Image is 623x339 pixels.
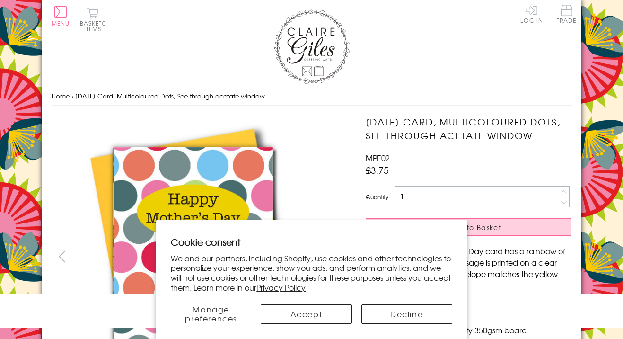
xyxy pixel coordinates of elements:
[80,8,106,32] button: Basket0 items
[366,245,571,291] p: This [PERSON_NAME] Mum's Day card has a rainbow of cool coloured dots. The message is printed on ...
[520,5,543,23] a: Log In
[52,6,70,26] button: Menu
[171,235,452,249] h2: Cookie consent
[448,223,501,232] span: Add to Basket
[256,282,306,293] a: Privacy Policy
[366,218,571,236] button: Add to Basket
[84,19,106,33] span: 0 items
[557,5,577,23] span: Trade
[52,91,70,100] a: Home
[71,91,73,100] span: ›
[52,19,70,27] span: Menu
[171,304,251,324] button: Manage preferences
[557,5,577,25] a: Trade
[261,304,351,324] button: Accept
[274,9,350,84] img: Claire Giles Greetings Cards
[366,152,390,163] span: MPE02
[52,87,572,106] nav: breadcrumbs
[366,193,388,201] label: Quantity
[171,253,452,293] p: We and our partners, including Shopify, use cookies and other technologies to personalize your ex...
[366,115,571,143] h1: [DATE] Card, Multicoloured Dots, See through acetate window
[361,304,452,324] button: Decline
[75,91,265,100] span: [DATE] Card, Multicoloured Dots, See through acetate window
[375,324,571,336] li: Printed in the U.K on quality 350gsm board
[366,163,389,177] span: £3.75
[185,303,237,324] span: Manage preferences
[52,246,73,267] button: prev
